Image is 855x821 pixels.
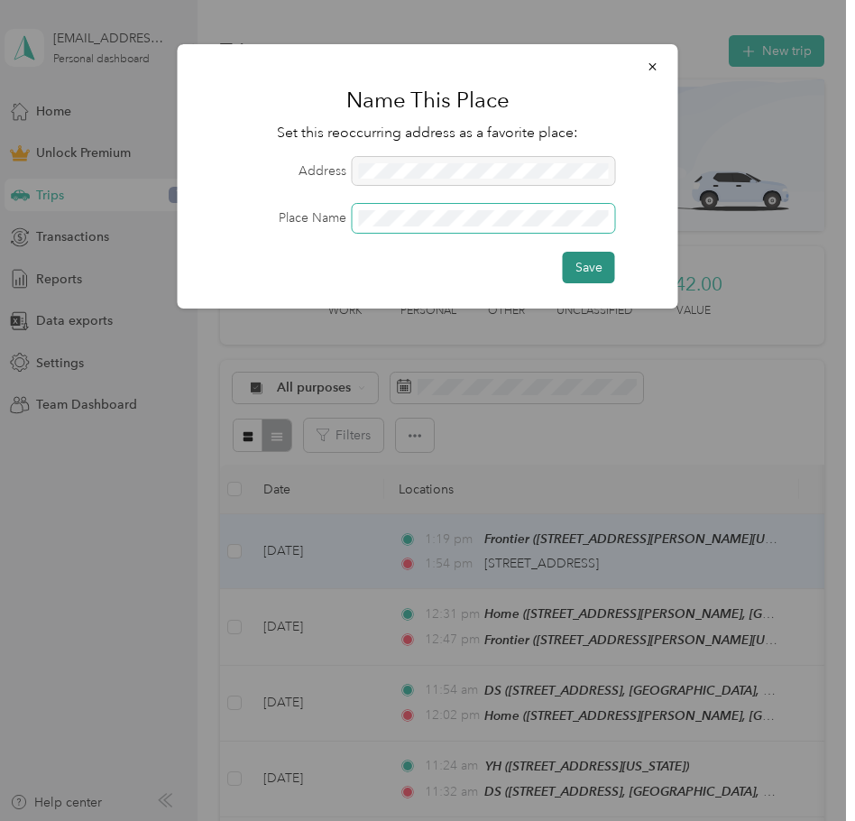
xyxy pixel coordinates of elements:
[203,161,346,180] label: Address
[203,78,653,122] h1: Name This Place
[563,252,615,283] button: Save
[203,208,346,227] label: Place Name
[754,720,855,821] iframe: Everlance-gr Chat Button Frame
[203,122,653,144] p: Set this reoccurring address as a favorite place:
